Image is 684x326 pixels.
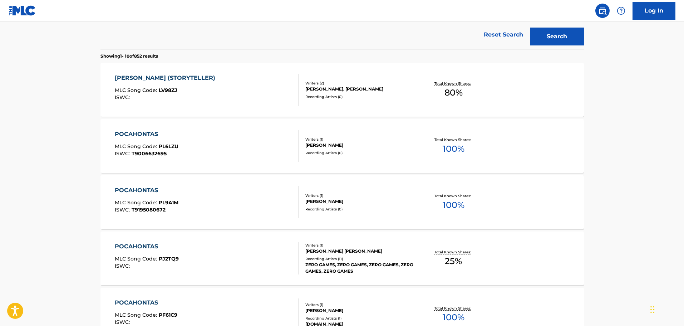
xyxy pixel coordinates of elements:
[614,4,628,18] div: Help
[115,143,159,150] span: MLC Song Code :
[444,86,463,99] span: 80 %
[115,94,132,101] span: ISWC :
[305,248,413,254] div: [PERSON_NAME] [PERSON_NAME]
[434,193,473,199] p: Total Known Shares:
[100,119,584,173] a: POCAHONTASMLC Song Code:PL6LZUISWC:T9006632695Writers (1)[PERSON_NAME]Recording Artists (0)Total ...
[115,206,132,213] span: ISWC :
[305,81,413,86] div: Writers ( 2 )
[648,292,684,326] iframe: Chat Widget
[480,27,527,43] a: Reset Search
[443,199,464,211] span: 100 %
[159,87,177,93] span: LV98ZJ
[305,150,413,156] div: Recording Artists ( 0 )
[305,137,413,142] div: Writers ( 1 )
[115,186,178,195] div: POCAHONTAS
[305,243,413,248] div: Writers ( 1 )
[115,298,177,307] div: POCAHONTAS
[115,263,132,269] span: ISWC :
[443,311,464,324] span: 100 %
[159,143,178,150] span: PL6LZU
[100,232,584,285] a: POCAHONTASMLC Song Code:PJ2TQ9ISWC:Writers (1)[PERSON_NAME] [PERSON_NAME]Recording Artists (11)ZE...
[305,94,413,99] div: Recording Artists ( 0 )
[115,312,159,318] span: MLC Song Code :
[9,5,36,16] img: MLC Logo
[115,256,159,262] span: MLC Song Code :
[115,130,178,138] div: POCAHONTAS
[100,63,584,117] a: [PERSON_NAME] (STORYTELLER)MLC Song Code:LV98ZJISWC:Writers (2)[PERSON_NAME], [PERSON_NAME]Record...
[305,142,413,149] div: [PERSON_NAME]
[598,6,607,15] img: search
[159,199,178,206] span: PL9A1M
[305,86,413,92] div: [PERSON_NAME], [PERSON_NAME]
[305,316,413,321] div: Recording Artists ( 1 )
[305,307,413,314] div: [PERSON_NAME]
[445,255,462,268] span: 25 %
[443,142,464,155] span: 100 %
[305,198,413,205] div: [PERSON_NAME]
[530,28,584,45] button: Search
[115,74,219,82] div: [PERSON_NAME] (STORYTELLER)
[100,175,584,229] a: POCAHONTASMLC Song Code:PL9A1MISWC:T9195080672Writers (1)[PERSON_NAME]Recording Artists (0)Total ...
[305,193,413,198] div: Writers ( 1 )
[115,150,132,157] span: ISWC :
[305,302,413,307] div: Writers ( 1 )
[434,249,473,255] p: Total Known Shares:
[132,206,166,213] span: T9195080672
[617,6,625,15] img: help
[305,256,413,262] div: Recording Artists ( 11 )
[100,53,158,59] p: Showing 1 - 10 of 852 results
[115,199,159,206] span: MLC Song Code :
[434,306,473,311] p: Total Known Shares:
[633,2,675,20] a: Log In
[115,87,159,93] span: MLC Song Code :
[132,150,167,157] span: T9006632695
[115,319,132,325] span: ISWC :
[159,256,179,262] span: PJ2TQ9
[650,299,655,320] div: Drag
[434,81,473,86] p: Total Known Shares:
[305,262,413,274] div: ZERO GAMES, ZERO GAMES, ZERO GAMES, ZERO GAMES, ZERO GAMES
[305,206,413,212] div: Recording Artists ( 0 )
[159,312,177,318] span: PF61C9
[115,242,179,251] div: POCAHONTAS
[434,137,473,142] p: Total Known Shares:
[595,4,610,18] a: Public Search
